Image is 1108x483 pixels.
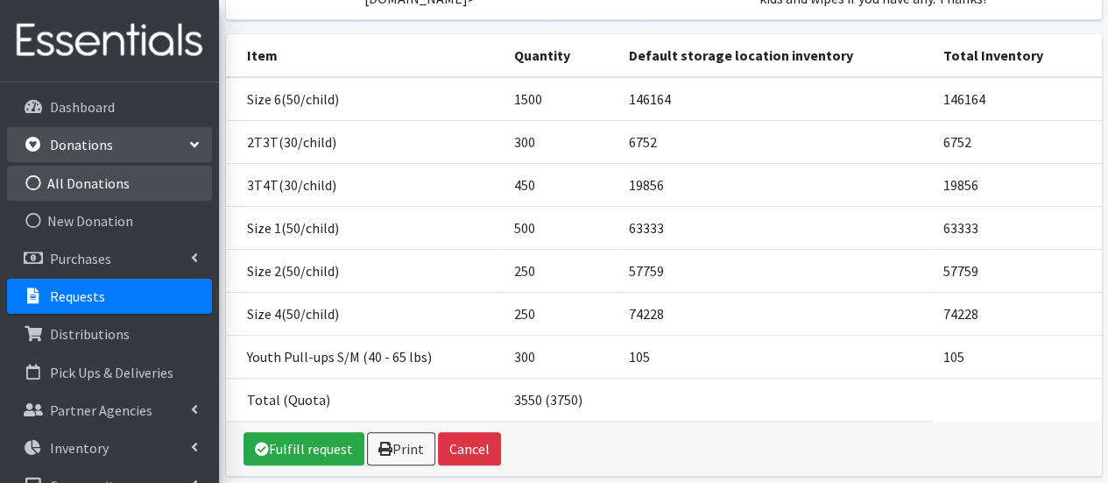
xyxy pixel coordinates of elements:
td: 1500 [504,77,618,121]
a: Inventory [7,430,212,465]
td: 74228 [933,292,1102,335]
td: Size 2(50/child) [226,249,504,292]
a: All Donations [7,166,212,201]
a: Fulfill request [243,432,364,465]
td: 105 [933,335,1102,378]
td: Total (Quota) [226,378,504,421]
td: 2T3T(30/child) [226,120,504,163]
td: 450 [504,163,618,206]
img: HumanEssentials [7,11,212,70]
th: Default storage location inventory [618,34,932,77]
td: 19856 [618,163,932,206]
td: 19856 [933,163,1102,206]
td: 74228 [618,292,932,335]
button: Cancel [438,432,501,465]
td: 6752 [618,120,932,163]
td: Youth Pull-ups S/M (40 - 65 lbs) [226,335,504,378]
td: 105 [618,335,932,378]
p: Inventory [50,439,109,457]
th: Item [226,34,504,77]
td: Size 4(50/child) [226,292,504,335]
a: Purchases [7,241,212,276]
td: 3T4T(30/child) [226,163,504,206]
th: Total Inventory [933,34,1102,77]
td: 300 [504,335,618,378]
td: Size 1(50/child) [226,206,504,249]
a: Print [367,432,435,465]
p: Donations [50,136,113,153]
td: 300 [504,120,618,163]
a: Partner Agencies [7,393,212,428]
a: New Donation [7,203,212,238]
td: 250 [504,292,618,335]
a: Requests [7,279,212,314]
td: 57759 [933,249,1102,292]
a: Dashboard [7,89,212,124]
td: 57759 [618,249,932,292]
td: 500 [504,206,618,249]
th: Quantity [504,34,618,77]
td: 6752 [933,120,1102,163]
td: 63333 [618,206,932,249]
td: 146164 [618,77,932,121]
p: Pick Ups & Deliveries [50,364,173,381]
p: Distributions [50,325,130,343]
a: Pick Ups & Deliveries [7,355,212,390]
p: Purchases [50,250,111,267]
td: 3550 (3750) [504,378,618,421]
td: 146164 [933,77,1102,121]
p: Requests [50,288,105,305]
a: Donations [7,127,212,162]
a: Distributions [7,316,212,352]
td: 250 [504,249,618,292]
p: Partner Agencies [50,401,152,419]
td: 63333 [933,206,1102,249]
p: Dashboard [50,98,115,116]
td: Size 6(50/child) [226,77,504,121]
